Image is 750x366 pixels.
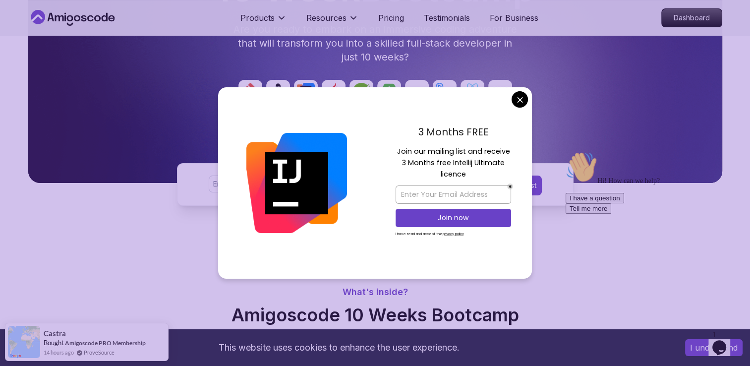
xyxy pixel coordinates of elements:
[4,46,62,56] button: I have a question
[232,22,518,64] p: Are you ready to embark on an immersive coding adventure that will transform you into a skilled f...
[44,329,66,338] span: Castra
[8,326,40,358] img: provesource social proof notification image
[84,348,115,357] a: ProveSource
[294,80,318,104] img: avatar_2
[461,80,484,104] img: avatar_8
[44,339,64,347] span: Bought
[238,80,262,104] img: avatar_0
[209,176,321,192] input: Enter your name
[7,337,670,359] div: This website uses cookies to enhance the user experience.
[4,56,50,66] button: Tell me more
[433,80,457,104] img: avatar_7
[306,12,358,32] button: Resources
[424,12,470,24] a: Testimonials
[685,339,743,356] button: Accept cookies
[4,30,98,37] span: Hi! How can we help?
[4,4,182,66] div: 👋Hi! How can we help?I have a questionTell me more
[65,339,146,347] a: Amigoscode PRO Membership
[240,12,287,32] button: Products
[44,348,74,357] span: 14 hours ago
[708,326,740,356] iframe: chat widget
[661,8,722,27] a: Dashboard
[490,12,538,24] a: For Business
[377,80,401,104] img: avatar_5
[306,12,346,24] p: Resources
[322,80,346,104] img: avatar_3
[662,9,722,27] p: Dashboard
[4,4,36,36] img: :wave:
[240,12,275,24] p: Products
[405,80,429,104] img: avatar_6
[349,80,373,104] img: avatar_4
[266,80,290,104] img: avatar_1
[488,80,512,104] img: avatar_9
[562,147,740,321] iframe: chat widget
[378,12,404,24] a: Pricing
